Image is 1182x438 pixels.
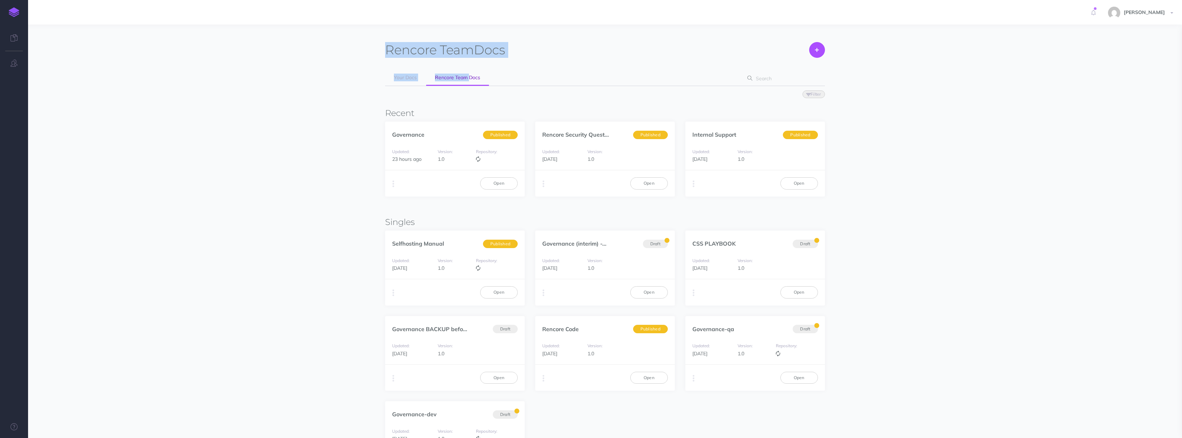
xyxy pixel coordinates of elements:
small: Updated: [692,258,710,263]
i: More actions [392,374,394,383]
small: Version: [738,149,753,154]
a: Selfhosting Manual [392,240,444,247]
small: Repository: [776,343,797,348]
a: Governance [392,131,424,138]
span: 1.0 [587,156,594,162]
img: 144ae60c011ffeabe18c6ddfbe14a5c9.jpg [1108,7,1120,19]
span: Rencore Team [385,42,474,57]
i: More actions [543,374,544,383]
small: Version: [438,343,453,348]
small: Repository: [476,258,497,263]
a: Open [780,372,818,384]
span: Your Docs [394,74,417,81]
span: [DATE] [692,265,707,271]
a: Governance-dev [392,411,437,418]
small: Updated: [392,258,410,263]
a: Open [780,286,818,298]
span: Rencore Team Docs [435,74,480,81]
i: More actions [693,179,694,189]
a: CSS PLAYBOOK [692,240,736,247]
a: Open [480,372,518,384]
i: More actions [543,179,544,189]
h3: Recent [385,109,825,118]
a: Open [630,372,668,384]
img: logo-mark.svg [9,7,19,17]
small: Updated: [692,149,710,154]
small: Version: [587,149,603,154]
i: More actions [693,374,694,383]
input: Search [754,72,814,85]
button: Filter [802,90,825,98]
span: [DATE] [692,156,707,162]
h3: Singles [385,218,825,227]
span: [DATE] [392,265,407,271]
span: [PERSON_NAME] [1120,9,1168,15]
span: 1.0 [587,265,594,271]
a: Internal Support [692,131,736,138]
span: 1.0 [438,156,444,162]
h1: Docs [385,42,505,58]
small: Version: [587,343,603,348]
small: Updated: [542,258,560,263]
small: Updated: [692,343,710,348]
span: [DATE] [542,265,557,271]
small: Version: [738,343,753,348]
small: Repository: [476,429,497,434]
small: Updated: [542,149,560,154]
small: Updated: [542,343,560,348]
small: Updated: [392,149,410,154]
span: 1.0 [738,265,744,271]
small: Version: [438,149,453,154]
a: Open [630,286,668,298]
a: Open [780,177,818,189]
a: Open [480,286,518,298]
span: [DATE] [692,350,707,357]
i: More actions [693,288,694,298]
a: Your Docs [385,70,425,85]
small: Updated: [392,343,410,348]
a: Rencore Team Docs [426,70,489,86]
i: More actions [392,179,394,189]
span: [DATE] [542,350,557,357]
span: 1.0 [738,156,744,162]
span: 1.0 [438,350,444,357]
a: Rencore Code [542,326,579,333]
small: Updated: [392,429,410,434]
a: Open [480,177,518,189]
i: More actions [543,288,544,298]
small: Version: [438,258,453,263]
small: Repository: [476,149,497,154]
span: 1.0 [587,350,594,357]
small: Version: [438,429,453,434]
a: Governance (interim) -... [542,240,606,247]
small: Version: [587,258,603,263]
a: Governance-qa [692,326,734,333]
span: 1.0 [738,350,744,357]
span: [DATE] [542,156,557,162]
span: 23 hours ago [392,156,422,162]
small: Version: [738,258,753,263]
span: 1.0 [438,265,444,271]
i: More actions [392,288,394,298]
a: Open [630,177,668,189]
span: [DATE] [392,350,407,357]
a: Rencore Security Quest... [542,131,609,138]
a: Governance BACKUP befo... [392,326,467,333]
